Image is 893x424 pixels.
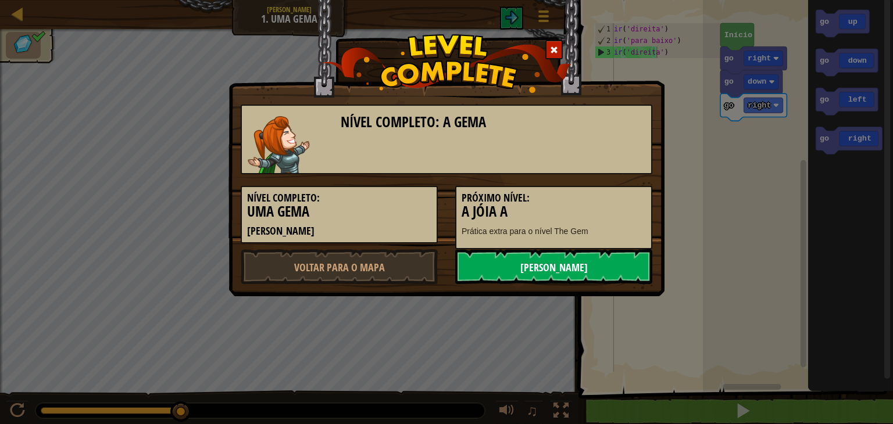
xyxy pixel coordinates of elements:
[462,227,588,236] font: Prática extra para o nível The Gem
[341,112,486,132] font: Nível Completo: A Gema
[520,260,588,275] font: [PERSON_NAME]
[241,249,438,284] a: Voltar para o Mapa
[455,249,652,284] a: [PERSON_NAME]
[462,202,508,221] font: A Jóia A
[247,224,315,238] font: [PERSON_NAME]
[247,191,320,205] font: Nível Completo:
[294,260,385,275] font: Voltar para o Mapa
[247,202,309,221] font: Uma Gema
[248,116,310,173] img: captain.png
[462,191,530,205] font: Próximo Nível:
[322,34,571,93] img: level_complete.png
